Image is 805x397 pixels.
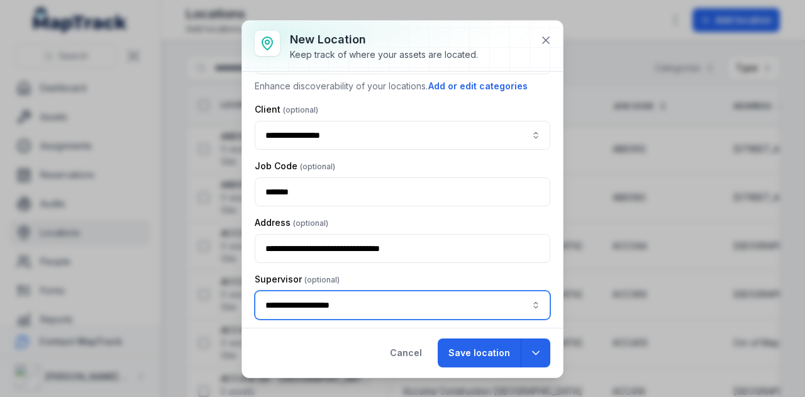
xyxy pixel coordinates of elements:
[255,273,340,286] label: Supervisor
[255,216,328,229] label: Address
[438,338,521,367] button: Save location
[255,121,550,150] input: location-add:cf[ce80e3d2-c973-45d5-97be-d8d6c6f36536]-label
[428,79,528,93] button: Add or edit categories
[255,103,318,116] label: Client
[255,79,550,93] p: Enhance discoverability of your locations.
[290,48,478,61] div: Keep track of where your assets are located.
[379,338,433,367] button: Cancel
[290,31,478,48] h3: New location
[255,160,335,172] label: Job Code
[255,291,550,320] input: location-add:cf[81d0394a-6ef5-43eb-8e94-9a203df26854]-label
